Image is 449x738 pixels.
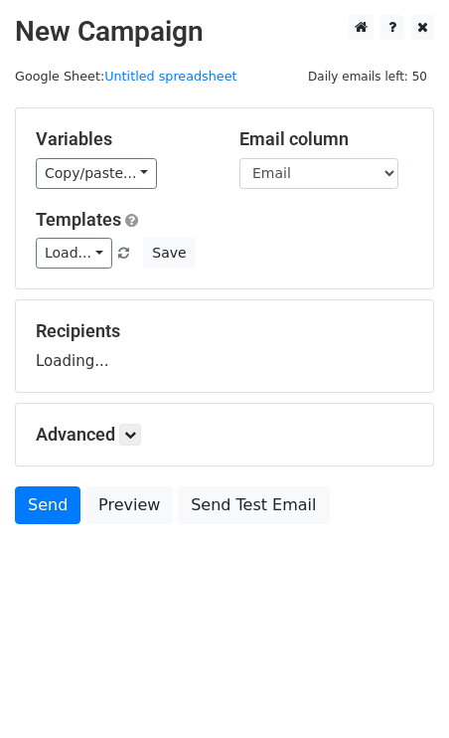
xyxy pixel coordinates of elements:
[85,486,173,524] a: Preview
[239,128,413,150] h5: Email column
[36,238,112,269] a: Load...
[143,238,195,269] button: Save
[15,486,80,524] a: Send
[301,66,434,88] span: Daily emails left: 50
[104,69,236,84] a: Untitled spreadsheet
[36,424,413,446] h5: Advanced
[178,486,329,524] a: Send Test Email
[301,69,434,84] a: Daily emails left: 50
[36,128,210,150] h5: Variables
[36,158,157,189] a: Copy/paste...
[36,320,413,342] h5: Recipients
[36,320,413,372] div: Loading...
[15,15,434,49] h2: New Campaign
[36,209,121,230] a: Templates
[15,69,237,84] small: Google Sheet:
